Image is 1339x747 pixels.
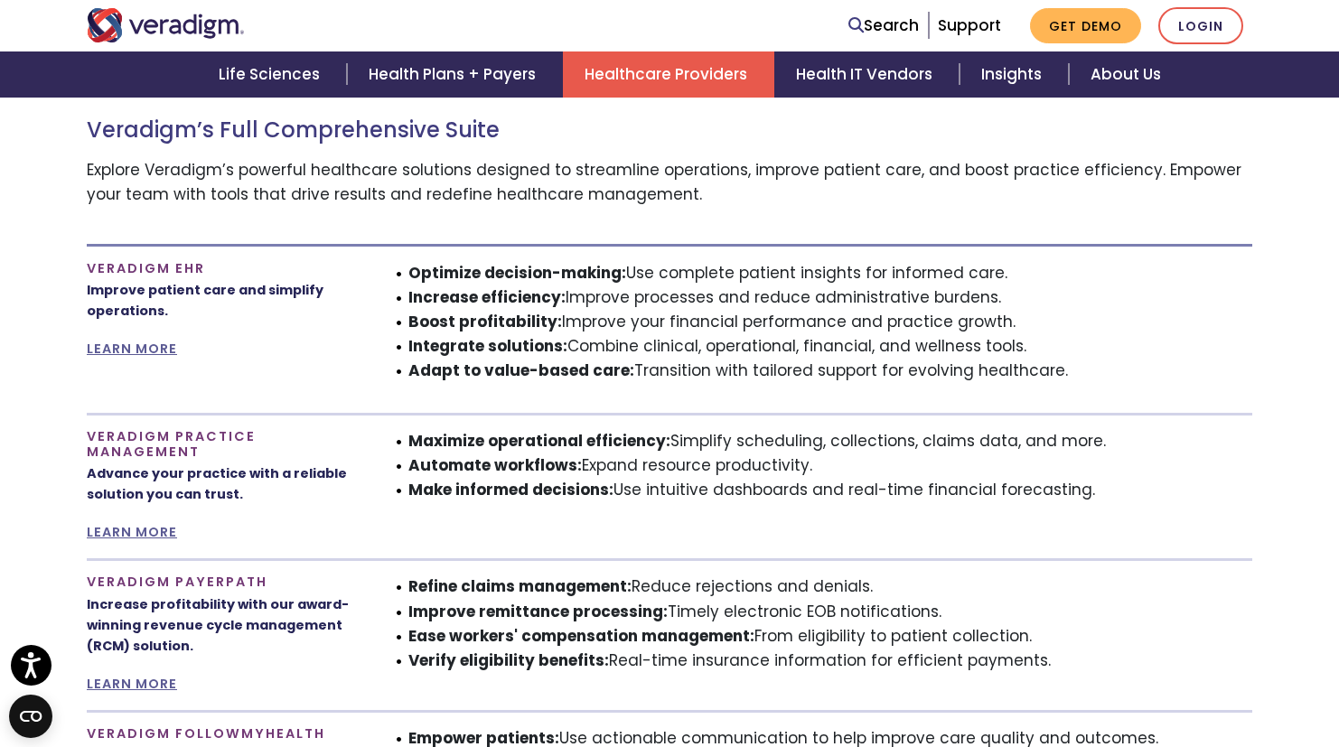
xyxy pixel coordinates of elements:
[408,310,1253,334] li: Improve your financial performance and practice growth.
[408,429,1253,453] li: Simplify scheduling, collections, claims data, and more.
[408,430,670,452] strong: Maximize operational efficiency:
[408,479,613,500] strong: Make informed decisions:
[408,649,1253,673] li: Real-time insurance information for efficient payments.
[347,51,563,98] a: Health Plans + Payers
[408,624,1253,649] li: From eligibility to patient collection.
[408,600,1253,624] li: Timely electronic EOB notifications.
[408,454,582,476] strong: Automate workflows:
[87,261,358,276] h4: Veradigm EHR
[87,8,245,42] img: Veradigm logo
[408,601,668,622] strong: Improve remittance processing:
[408,625,754,647] strong: Ease workers' compensation management:
[87,463,358,505] p: Advance your practice with a reliable solution you can trust.
[408,359,634,381] strong: Adapt to value-based care:
[87,726,358,742] h4: Veradigm FollowMyHealth
[408,311,562,332] strong: Boost profitability:
[408,286,566,308] strong: Increase efficiency:
[408,334,1253,359] li: Combine clinical, operational, financial, and wellness tools.
[408,285,1253,310] li: Improve processes and reduce administrative burdens.
[408,453,1253,478] li: Expand resource productivity.
[87,429,358,461] h4: Veradigm Practice Management
[408,649,609,671] strong: Verify eligibility benefits:
[848,14,919,38] a: Search
[87,158,1252,207] p: Explore Veradigm’s powerful healthcare solutions designed to streamline operations, improve patie...
[408,261,1253,285] li: Use complete patient insights for informed care.
[197,51,347,98] a: Life Sciences
[87,280,358,322] p: Improve patient care and simplify operations.
[563,51,774,98] a: Healthcare Providers
[87,340,177,358] a: LEARN MORE
[87,594,358,657] p: Increase profitability with our award-winning revenue cycle management (RCM) solution.
[1030,8,1141,43] a: Get Demo
[938,14,1001,36] a: Support
[774,51,960,98] a: Health IT Vendors
[87,675,177,693] a: LEARN MORE
[87,523,177,541] a: LEARN MORE
[408,575,632,597] strong: Refine claims management:
[1158,7,1243,44] a: Login
[408,262,626,284] strong: Optimize decision-making:
[408,359,1253,383] li: Transition with tailored support for evolving healthcare.
[408,335,567,357] strong: Integrate solutions:
[87,117,1252,144] h3: Veradigm’s Full Comprehensive Suite
[1069,51,1183,98] a: About Us
[408,478,1253,502] li: Use intuitive dashboards and real-time financial forecasting.
[408,574,1253,599] li: Reduce rejections and denials.
[9,695,52,738] button: Open CMP widget
[87,574,358,590] h4: Veradigm Payerpath
[960,51,1069,98] a: Insights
